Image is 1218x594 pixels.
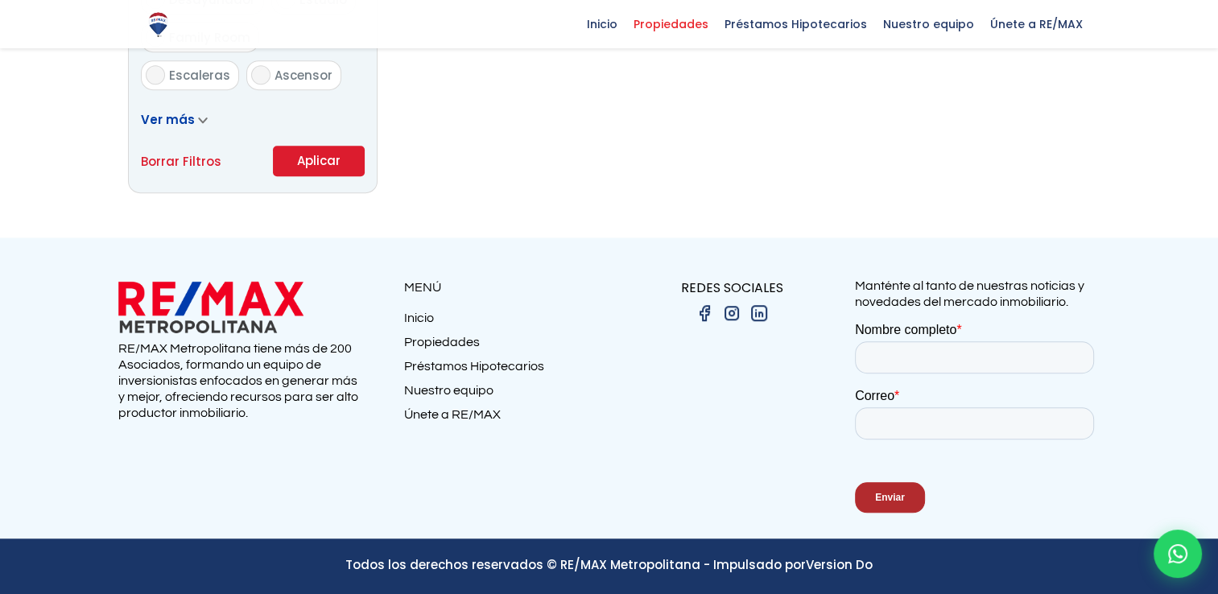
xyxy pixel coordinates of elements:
[749,303,769,323] img: linkedin.png
[118,278,303,336] img: remax metropolitana logo
[404,358,609,382] a: Préstamos Hipotecarios
[579,12,626,36] span: Inicio
[875,12,982,36] span: Nuestro equipo
[141,151,221,171] a: Borrar Filtros
[118,555,1100,575] p: Todos los derechos reservados © RE/MAX Metropolitana - Impulsado por
[404,382,609,406] a: Nuestro equipo
[609,278,855,298] p: REDES SOCIALES
[118,340,364,421] p: RE/MAX Metropolitana tiene más de 200 Asociados, formando un equipo de inversionistas enfocados e...
[855,322,1100,526] iframe: Form 0
[806,556,873,573] a: Version Do
[982,12,1091,36] span: Únete a RE/MAX
[626,12,716,36] span: Propiedades
[716,12,875,36] span: Préstamos Hipotecarios
[141,111,195,128] span: Ver más
[141,111,208,128] a: Ver más
[695,303,714,323] img: facebook.png
[404,278,609,298] p: MENÚ
[144,10,172,39] img: Logo de REMAX
[273,146,365,176] button: Aplicar
[404,310,609,334] a: Inicio
[275,67,332,84] span: Ascensor
[251,65,270,85] input: Ascensor
[404,406,609,431] a: Únete a RE/MAX
[855,278,1100,310] p: Manténte al tanto de nuestras noticias y novedades del mercado inmobiliario.
[146,65,165,85] input: Escaleras
[722,303,741,323] img: instagram.png
[404,334,609,358] a: Propiedades
[169,67,230,84] span: Escaleras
